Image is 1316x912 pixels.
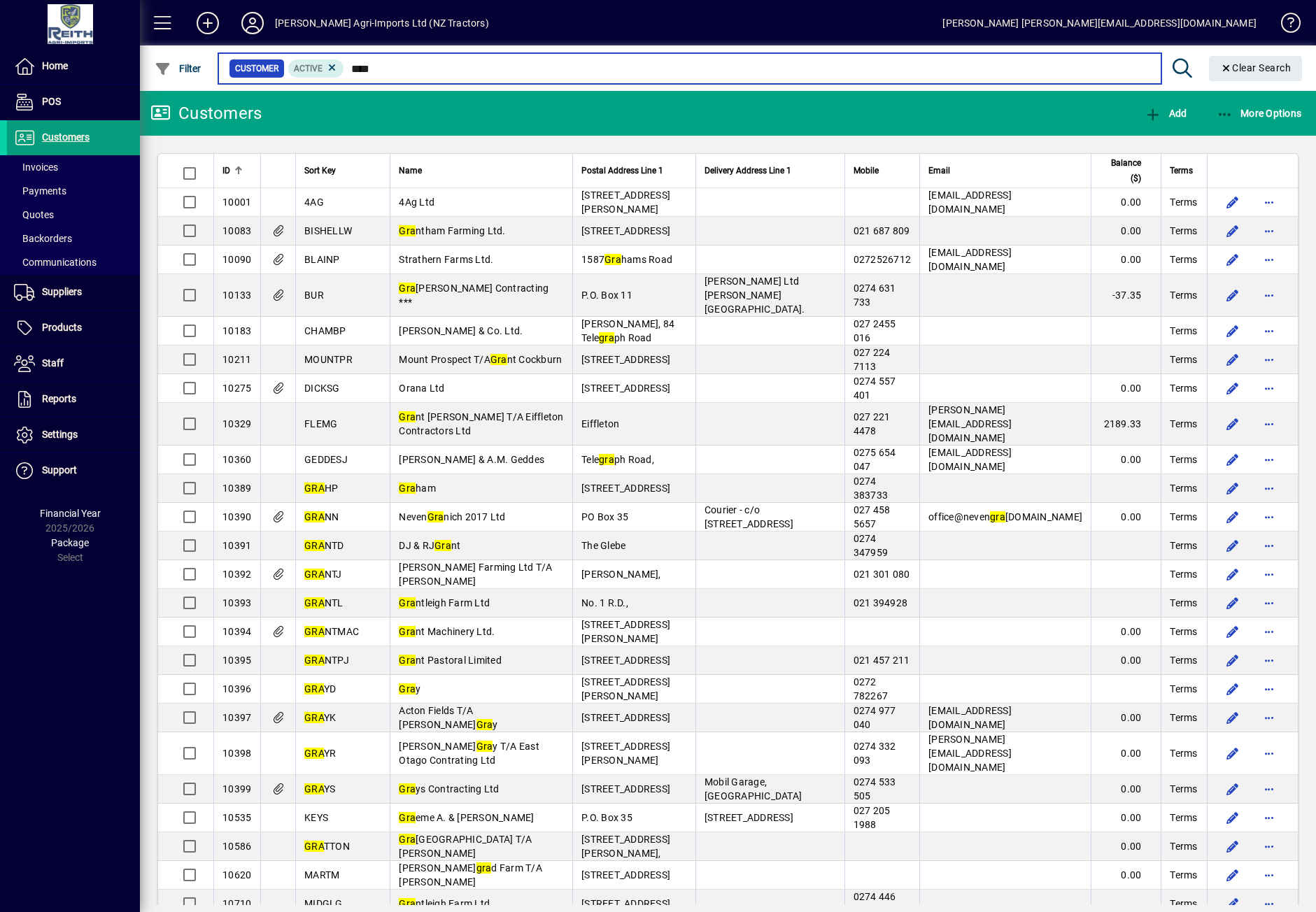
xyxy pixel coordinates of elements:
[51,537,89,548] span: Package
[1222,320,1244,342] button: Edit
[304,712,336,723] span: YK
[14,162,58,173] span: Invoices
[1141,101,1190,126] button: Add
[1222,778,1244,800] button: Edit
[1258,563,1280,585] button: More options
[275,12,489,34] div: [PERSON_NAME] Agri-Imports Ltd (NZ Tractors)
[399,834,416,845] em: Gra
[476,741,493,752] em: Gra
[7,311,140,345] a: Products
[399,683,420,694] span: y
[222,841,251,852] span: 10586
[599,454,614,465] em: gra
[854,411,891,436] span: 027 221 4478
[1258,413,1280,435] button: More options
[1170,324,1197,338] span: Terms
[399,354,562,365] span: Mount Prospect T/A nt Cockburn
[304,841,324,852] em: GRA
[1100,155,1154,186] div: Balance ($)
[1170,352,1197,366] span: Terms
[222,483,251,494] span: 10389
[581,741,670,766] span: [STREET_ADDRESS][PERSON_NAME]
[1222,742,1244,764] button: Edit
[1258,534,1280,557] button: More options
[854,776,896,801] span: 0274 533 505
[854,225,910,236] span: 021 687 809
[222,163,230,178] span: ID
[399,383,444,394] span: Orana Ltd
[1258,448,1280,471] button: More options
[705,276,805,315] span: [PERSON_NAME] Ltd [PERSON_NAME][GEOGRAPHIC_DATA].
[1222,220,1244,242] button: Edit
[1258,284,1280,306] button: More options
[399,597,490,608] span: ntleigh Farm Ltd
[581,354,670,365] span: [STREET_ADDRESS]
[1258,742,1280,764] button: More options
[1091,861,1161,890] td: 0.00
[1170,510,1197,524] span: Terms
[304,683,324,694] em: GRA
[599,332,614,343] em: gra
[581,540,625,551] span: The Glebe
[304,712,324,723] em: GRA
[7,179,140,203] a: Payments
[304,655,349,666] span: NTPJ
[1170,224,1197,238] span: Terms
[854,597,908,608] span: 021 394928
[304,841,350,852] span: TTON
[854,254,912,265] span: 0272526712
[42,393,76,404] span: Reports
[222,325,251,336] span: 10183
[304,540,344,551] span: NTD
[304,626,359,637] span: NTMAC
[304,225,352,236] span: BISHELLW
[399,163,422,178] span: Name
[399,225,416,236] em: Gra
[304,597,344,608] span: NTL
[222,683,251,694] span: 10396
[399,597,416,608] em: Gra
[1258,377,1280,399] button: More options
[399,812,534,823] span: eme A. & [PERSON_NAME]
[42,96,61,107] span: POS
[288,59,344,78] mat-chip: Activation Status: Active
[1091,374,1161,403] td: 0.00
[1170,453,1197,466] span: Terms
[1100,155,1141,186] span: Balance ($)
[854,705,896,730] span: 0274 977 040
[294,64,323,73] span: Active
[399,483,416,494] em: Gra
[304,540,325,551] em: GRA
[1170,381,1197,395] span: Terms
[1222,592,1244,614] button: Edit
[854,504,891,529] span: 027 458 5657
[1258,835,1280,857] button: More options
[854,805,891,830] span: 027 205 1988
[222,197,251,208] span: 10001
[1170,839,1197,853] span: Terms
[928,734,1012,773] span: [PERSON_NAME][EMAIL_ADDRESS][DOMAIN_NAME]
[1170,868,1197,882] span: Terms
[399,254,493,265] span: Strathern Farms Ltd.
[304,454,348,465] span: GEDDESJ
[399,454,544,465] span: [PERSON_NAME] & A.M. Geddes
[1091,832,1161,861] td: 0.00
[1091,775,1161,804] td: 0.00
[854,163,912,178] div: Mobile
[1258,864,1280,886] button: More options
[1170,481,1197,495] span: Terms
[1222,563,1244,585] button: Edit
[304,290,324,301] span: BUR
[581,812,632,823] span: P.O. Box 35
[854,655,910,666] span: 021 457 211
[854,376,896,401] span: 0274 557 401
[304,197,324,208] span: 4AG
[1222,620,1244,643] button: Edit
[304,783,335,795] span: YS
[581,676,670,701] span: [STREET_ADDRESS][PERSON_NAME]
[399,812,416,823] em: Gra
[222,418,251,429] span: 10329
[399,225,505,236] span: ntham Farming Ltd.
[1170,417,1197,431] span: Terms
[928,705,1012,730] span: [EMAIL_ADDRESS][DOMAIN_NAME]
